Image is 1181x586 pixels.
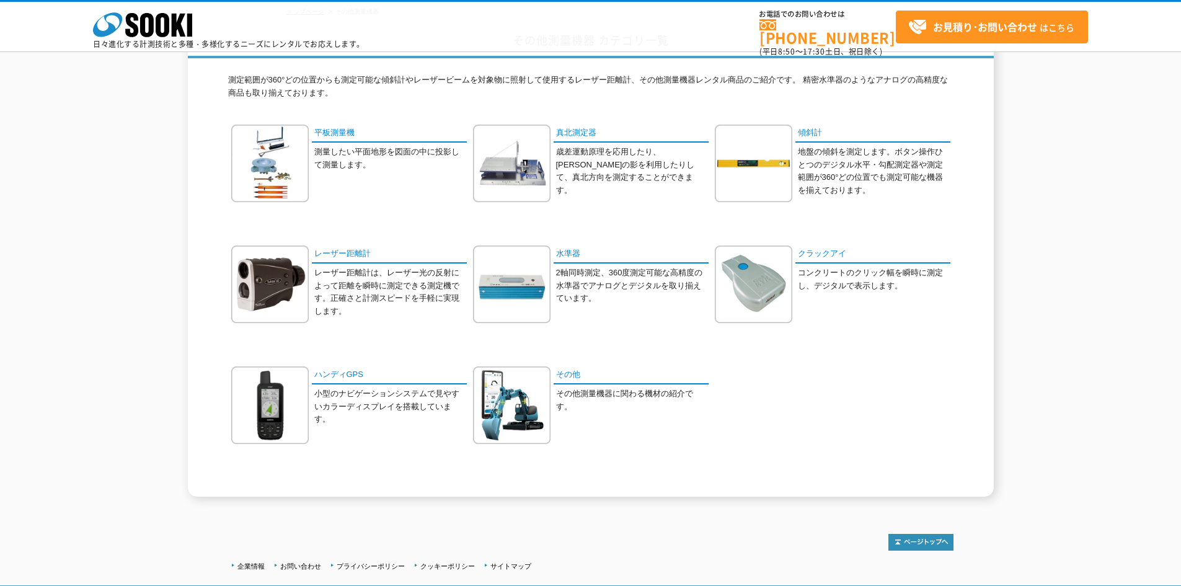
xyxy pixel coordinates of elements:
a: お問い合わせ [280,562,321,570]
a: [PHONE_NUMBER] [759,19,896,45]
a: 真北測定器 [554,125,709,143]
a: サイトマップ [490,562,531,570]
img: 平板測量機 [231,125,309,202]
img: ハンディGPS [231,366,309,444]
img: 真北測定器 [473,125,551,202]
span: 17:30 [803,46,825,57]
p: 測量したい平面地形を図面の中に投影して測量します。 [314,146,467,172]
img: レーザー距離計 [231,246,309,323]
p: レーザー距離計は、レーザー光の反射によって距離を瞬時に測定できる測定機です。正確さと計測スピードを手軽に実現します。 [314,267,467,318]
a: クラックアイ [795,246,950,264]
p: 2軸同時測定、360度測定可能な高精度の水準器でアナログとデジタルを取り揃えています。 [556,267,709,305]
a: 水準器 [554,246,709,264]
p: 歳差運動原理を応用したり、[PERSON_NAME]の影を利用したりして、真北方向を測定することができます。 [556,146,709,197]
a: その他 [554,366,709,384]
p: 測定範囲が360°どの位置からも測定可能な傾斜計やレーザービームを対象物に照射して使用するレーザー距離計、その他測量機器レンタル商品のご紹介です。 精密水準器のようなアナログの高精度な商品も取り... [228,74,953,106]
img: 水準器 [473,246,551,323]
span: お電話でのお問い合わせは [759,11,896,18]
a: 平板測量機 [312,125,467,143]
span: 8:50 [778,46,795,57]
a: レーザー距離計 [312,246,467,264]
strong: お見積り･お問い合わせ [933,19,1037,34]
p: コンクリートのクリック幅を瞬時に測定し、デジタルで表示します。 [798,267,950,293]
img: トップページへ [888,534,953,551]
a: 傾斜計 [795,125,950,143]
a: クッキーポリシー [420,562,475,570]
span: はこちら [908,18,1074,37]
span: (平日 ～ 土日、祝日除く) [759,46,882,57]
p: 日々進化する計測技術と多種・多様化するニーズにレンタルでお応えします。 [93,40,365,48]
a: ハンディGPS [312,366,467,384]
img: 傾斜計 [715,125,792,202]
img: クラックアイ [715,246,792,323]
a: お見積り･お問い合わせはこちら [896,11,1088,43]
a: プライバシーポリシー [337,562,405,570]
img: その他 [473,366,551,444]
p: その他測量機器に関わる機材の紹介です。 [556,388,709,414]
p: 小型のナビゲーションシステムで見やすいカラーディスプレイを搭載しています。 [314,388,467,426]
a: 企業情報 [237,562,265,570]
p: 地盤の傾斜を測定します。ボタン操作ひとつのデジタル水平・勾配測定器や測定範囲が360°どの位置でも測定可能な機器を揃えております。 [798,146,950,197]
